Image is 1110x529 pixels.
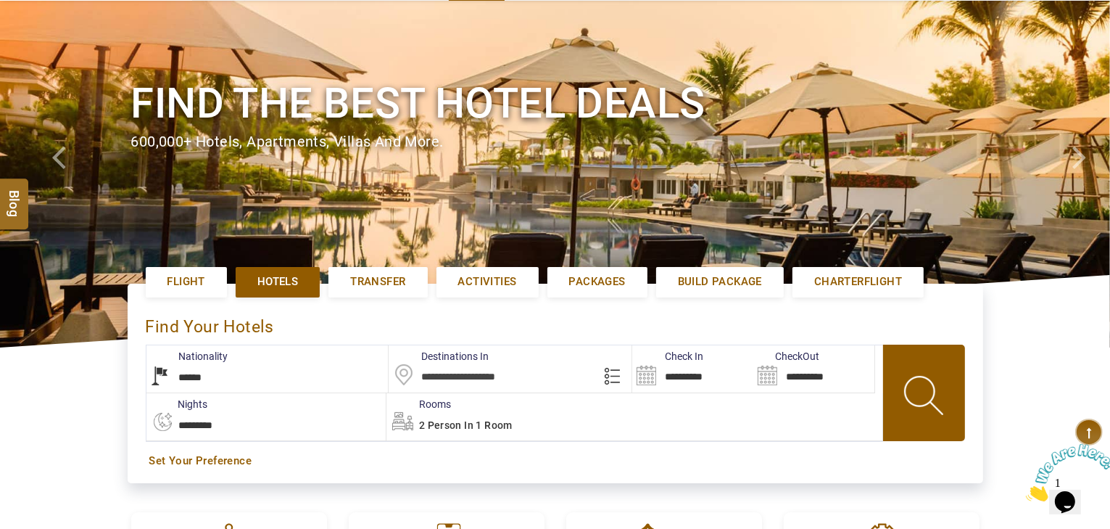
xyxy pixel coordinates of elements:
[753,345,874,393] input: Search
[458,274,517,290] span: Activities
[257,274,298,290] span: Hotels
[167,274,205,290] span: Flight
[5,190,24,202] span: Blog
[814,274,902,290] span: Charterflight
[236,267,320,297] a: Hotels
[436,267,539,297] a: Activities
[146,397,208,411] label: nights
[146,302,965,345] div: Find Your Hotels
[350,274,405,290] span: Transfer
[6,6,12,18] span: 1
[678,274,762,290] span: Build Package
[1020,438,1110,507] iframe: chat widget
[632,349,703,364] label: Check In
[389,349,489,364] label: Destinations In
[146,349,228,364] label: Nationality
[6,6,96,63] img: Chat attention grabber
[419,419,513,431] span: 2 Person in 1 Room
[569,274,626,290] span: Packages
[149,454,961,469] a: Set Your Preference
[131,76,979,131] h1: Find the best hotel deals
[632,345,753,393] input: Search
[146,267,227,297] a: Flight
[547,267,647,297] a: Packages
[328,267,427,297] a: Transfer
[753,349,819,364] label: CheckOut
[131,131,979,152] div: 600,000+ hotels, apartments, villas and more.
[656,267,784,297] a: Build Package
[386,397,451,411] label: Rooms
[792,267,924,297] a: Charterflight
